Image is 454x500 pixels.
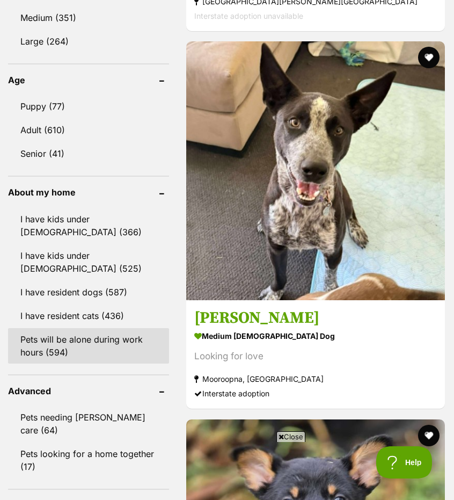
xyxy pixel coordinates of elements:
[8,305,169,327] a: I have resident cats (436)
[8,244,169,280] a: I have kids under [DEMOGRAPHIC_DATA] (525)
[418,47,440,68] button: favourite
[194,387,437,401] div: Interstate adoption
[8,75,169,85] header: Age
[8,95,169,118] a: Puppy (77)
[8,142,169,165] a: Senior (41)
[194,11,303,20] span: Interstate adoption unavailable
[194,329,437,344] strong: medium [DEMOGRAPHIC_DATA] Dog
[8,6,169,29] a: Medium (351)
[194,350,437,364] div: Looking for love
[8,328,169,364] a: Pets will be alone during work hours (594)
[186,300,445,409] a: [PERSON_NAME] medium [DEMOGRAPHIC_DATA] Dog Looking for love Mooroopna, [GEOGRAPHIC_DATA] Interst...
[194,308,437,329] h3: [PERSON_NAME]
[8,386,169,396] header: Advanced
[8,119,169,141] a: Adult (610)
[8,443,169,478] a: Pets looking for a home together (17)
[418,425,440,446] button: favourite
[276,431,305,442] span: Close
[8,208,169,243] a: I have kids under [DEMOGRAPHIC_DATA] (366)
[8,281,169,303] a: I have resident dogs (587)
[8,30,169,53] a: Large (264)
[32,446,422,495] iframe: Advertisement
[194,372,437,387] strong: Mooroopna, [GEOGRAPHIC_DATA]
[8,187,169,197] header: About my home
[186,41,445,300] img: Becky - Australian Cattle Dog x Australian Kelpie Dog
[8,406,169,441] a: Pets needing [PERSON_NAME] care (64)
[376,446,433,479] iframe: Help Scout Beacon - Open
